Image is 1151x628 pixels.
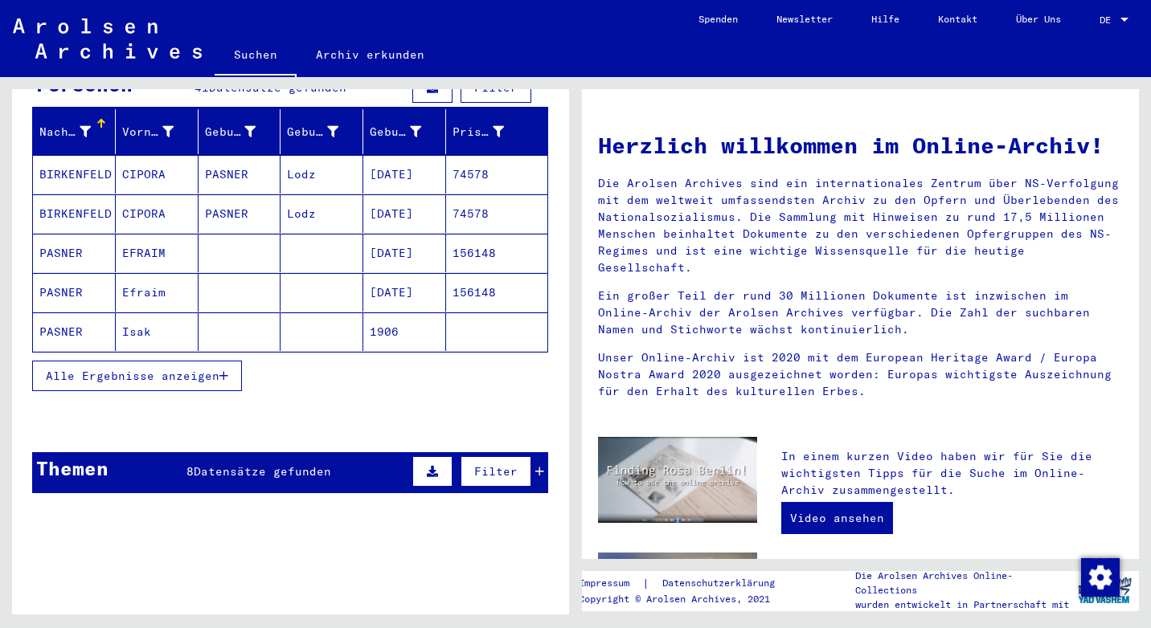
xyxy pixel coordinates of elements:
[116,155,199,194] mat-cell: CIPORA
[116,234,199,272] mat-cell: EFRAIM
[855,569,1069,597] p: Die Arolsen Archives Online-Collections
[209,80,346,95] span: Datensätze gefunden
[855,597,1069,612] p: wurden entwickelt in Partnerschaft mit
[186,464,194,479] span: 8
[453,119,528,145] div: Prisoner #
[116,194,199,233] mat-cell: CIPORA
[598,175,1123,276] p: Die Arolsen Archives sind ein internationales Zentrum über NS-Verfolgung mit dem weltweit umfasse...
[446,194,547,233] mat-cell: 74578
[598,287,1123,338] p: Ein großer Teil der rund 30 Millionen Dokumente ist inzwischen im Online-Archiv der Arolsen Archi...
[1081,558,1120,597] img: Zustimmung ändern
[33,155,116,194] mat-cell: BIRKENFELD
[461,456,531,487] button: Filter
[281,194,363,233] mat-cell: Lodz
[36,454,109,483] div: Themen
[1100,14,1117,26] span: DE
[122,119,198,145] div: Vorname
[199,194,281,233] mat-cell: PASNER
[370,124,421,141] div: Geburtsdatum
[199,155,281,194] mat-cell: PASNER
[205,124,256,141] div: Geburtsname
[446,273,547,312] mat-cell: 156148
[579,575,794,592] div: |
[579,575,642,592] a: Impressum
[199,109,281,154] mat-header-cell: Geburtsname
[598,437,757,524] img: video.jpg
[116,312,199,351] mat-cell: Isak
[446,109,547,154] mat-header-cell: Prisoner #
[649,575,794,592] a: Datenschutzerklärung
[297,35,444,74] a: Archiv erkunden
[281,109,363,154] mat-header-cell: Geburt‏
[363,109,446,154] mat-header-cell: Geburtsdatum
[194,464,331,479] span: Datensätze gefunden
[474,464,518,479] span: Filter
[579,592,794,606] p: Copyright © Arolsen Archives, 2021
[39,119,115,145] div: Nachname
[781,502,893,534] a: Video ansehen
[363,273,446,312] mat-cell: [DATE]
[33,273,116,312] mat-cell: PASNER
[363,155,446,194] mat-cell: [DATE]
[33,109,116,154] mat-header-cell: Nachname
[281,155,363,194] mat-cell: Lodz
[33,194,116,233] mat-cell: BIRKENFELD
[195,80,209,95] span: 41
[116,109,199,154] mat-header-cell: Vorname
[46,369,219,383] span: Alle Ergebnisse anzeigen
[33,312,116,351] mat-cell: PASNER
[781,448,1123,499] p: In einem kurzen Video haben wir für Sie die wichtigsten Tipps für die Suche im Online-Archiv zusa...
[363,234,446,272] mat-cell: [DATE]
[1075,570,1135,610] img: yv_logo.png
[453,124,504,141] div: Prisoner #
[474,80,518,95] span: Filter
[287,119,363,145] div: Geburt‏
[13,18,202,59] img: Arolsen_neg.svg
[33,234,116,272] mat-cell: PASNER
[598,128,1123,162] h1: Herzlich willkommen im Online-Archiv!
[205,119,281,145] div: Geburtsname
[215,35,297,77] a: Suchen
[363,312,446,351] mat-cell: 1906
[446,234,547,272] mat-cell: 156148
[363,194,446,233] mat-cell: [DATE]
[39,124,91,141] div: Nachname
[287,124,338,141] div: Geburt‏
[370,119,445,145] div: Geburtsdatum
[116,273,199,312] mat-cell: Efraim
[32,361,242,391] button: Alle Ergebnisse anzeigen
[122,124,174,141] div: Vorname
[446,155,547,194] mat-cell: 74578
[598,349,1123,400] p: Unser Online-Archiv ist 2020 mit dem European Heritage Award / Europa Nostra Award 2020 ausgezeic...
